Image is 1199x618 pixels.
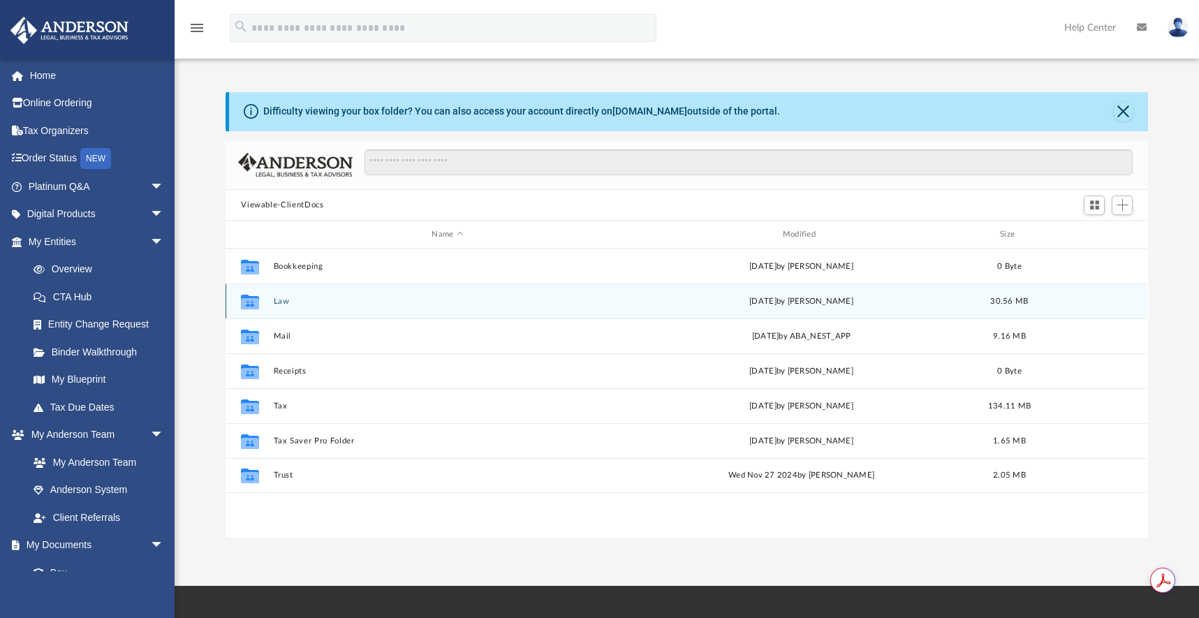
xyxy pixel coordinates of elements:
a: Order StatusNEW [10,145,185,173]
button: Viewable-ClientDocs [241,199,323,212]
span: 0 Byte [998,367,1022,375]
div: [DATE] by [PERSON_NAME] [628,400,976,413]
a: Entity Change Request [20,311,185,339]
a: menu [189,27,205,36]
button: Trust [274,471,621,480]
div: id [1044,228,1142,241]
span: arrow_drop_down [150,531,178,560]
a: CTA Hub [20,283,185,311]
a: My Anderson Team [20,448,171,476]
a: Anderson System [20,476,178,504]
div: [DATE] by [PERSON_NAME] [628,260,976,273]
div: by [PERSON_NAME] [628,295,976,308]
div: Modified [627,228,976,241]
a: Digital Productsarrow_drop_down [10,200,185,228]
div: grid [226,249,1147,538]
div: Name [273,228,621,241]
div: [DATE] by [PERSON_NAME] [628,365,976,378]
button: Bookkeeping [274,262,621,271]
a: Overview [20,256,185,284]
a: Platinum Q&Aarrow_drop_down [10,172,185,200]
div: NEW [80,148,111,169]
button: Tax Saver Pro Folder [274,436,621,446]
div: Wed Nov 27 2024 by [PERSON_NAME] [628,469,976,482]
a: Tax Due Dates [20,393,185,421]
div: Size [982,228,1038,241]
button: Switch to Grid View [1084,196,1105,215]
span: 1.65 MB [993,437,1026,445]
a: My Blueprint [20,366,178,394]
button: Receipts [274,367,621,376]
a: My Anderson Teamarrow_drop_down [10,421,178,449]
a: Online Ordering [10,89,185,117]
button: Tax [274,402,621,411]
span: arrow_drop_down [150,228,178,256]
div: Difficulty viewing your box folder? You can also access your account directly on outside of the p... [263,104,780,119]
input: Search files and folders [365,149,1133,176]
a: Home [10,61,185,89]
span: 9.16 MB [993,332,1026,340]
div: [DATE] by [PERSON_NAME] [628,435,976,448]
a: [DOMAIN_NAME] [612,105,687,117]
button: Add [1112,196,1133,215]
span: arrow_drop_down [150,200,178,229]
a: Client Referrals [20,503,178,531]
img: User Pic [1168,17,1189,38]
a: My Documentsarrow_drop_down [10,531,178,559]
a: Tax Organizers [10,117,185,145]
a: Box [20,559,171,587]
button: Mail [274,332,621,341]
span: 134.11 MB [988,402,1031,410]
button: Close [1114,102,1133,122]
span: 0 Byte [998,263,1022,270]
button: Law [274,297,621,306]
span: 2.05 MB [993,471,1026,479]
img: Anderson Advisors Platinum Portal [6,17,133,44]
span: 30.56 MB [991,297,1029,305]
a: My Entitiesarrow_drop_down [10,228,185,256]
span: arrow_drop_down [150,172,178,201]
i: menu [189,20,205,36]
div: id [232,228,267,241]
span: [DATE] [750,297,777,305]
i: search [233,19,249,34]
a: Binder Walkthrough [20,338,185,366]
div: [DATE] by ABA_NEST_APP [628,330,976,343]
span: arrow_drop_down [150,421,178,450]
